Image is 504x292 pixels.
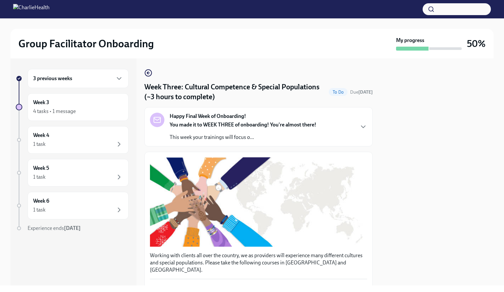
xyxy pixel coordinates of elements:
[18,37,154,50] h2: Group Facilitator Onboarding
[33,165,49,172] h6: Week 5
[16,159,129,187] a: Week 51 task
[33,108,76,115] div: 4 tasks • 1 message
[358,89,373,95] strong: [DATE]
[33,206,46,213] div: 1 task
[64,225,81,231] strong: [DATE]
[33,75,72,82] h6: 3 previous weeks
[396,37,424,44] strong: My progress
[28,225,81,231] span: Experience ends
[33,132,49,139] h6: Week 4
[350,89,373,95] span: Due
[150,157,367,247] button: Zoom image
[150,252,367,274] p: Working with clients all over the country, we as providers will experience many different culture...
[467,38,486,50] h3: 50%
[33,173,46,181] div: 1 task
[144,82,326,102] h4: Week Three: Cultural Competence & Special Populations (~3 hours to complete)
[33,141,46,148] div: 1 task
[170,134,316,141] p: This week your trainings will focus o...
[33,99,49,106] h6: Week 3
[13,4,50,14] img: CharlieHealth
[33,197,49,205] h6: Week 6
[329,90,347,95] span: To Do
[350,89,373,95] span: September 23rd, 2025 09:00
[170,122,316,128] strong: You made it to WEEK THREE of onboarding! You're almost there!
[16,126,129,154] a: Week 41 task
[28,69,129,88] div: 3 previous weeks
[16,192,129,219] a: Week 61 task
[170,113,246,120] strong: Happy Final Week of Onboarding!
[16,93,129,121] a: Week 34 tasks • 1 message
